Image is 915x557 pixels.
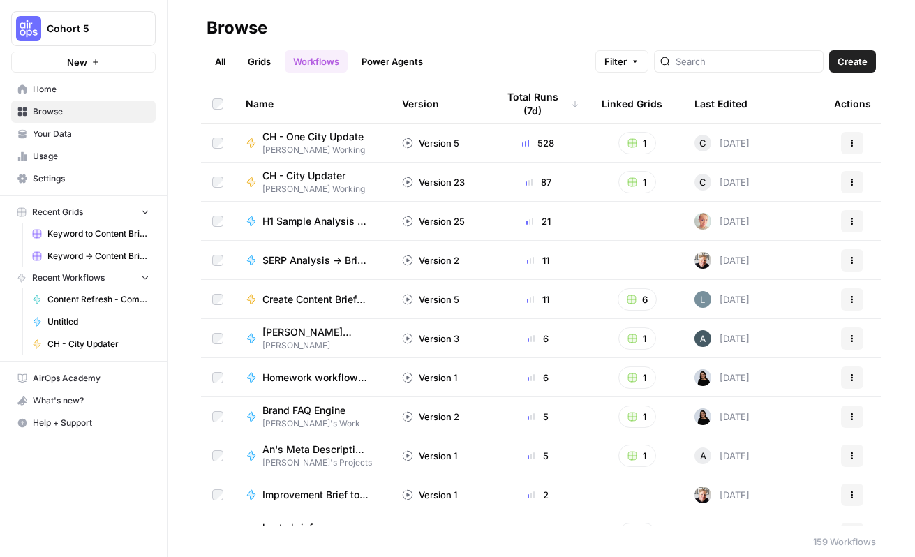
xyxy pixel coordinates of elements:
[834,84,871,123] div: Actions
[47,315,149,328] span: Untitled
[246,521,380,547] a: kw to brief[PERSON_NAME]'s playground
[497,253,579,267] div: 11
[246,292,380,306] a: Create Content Brief from Keyword
[497,175,579,189] div: 87
[262,521,369,535] span: kw to brief
[838,54,868,68] span: Create
[813,535,876,549] div: 159 Workflows
[694,84,747,123] div: Last Edited
[353,50,431,73] a: Power Agents
[246,130,380,156] a: CH - One City Update[PERSON_NAME] Working
[497,136,579,150] div: 528
[618,132,656,154] button: 1
[33,417,149,429] span: Help + Support
[11,11,156,46] button: Workspace: Cohort 5
[33,105,149,118] span: Browse
[26,223,156,245] a: Keyword to Content Brief to Article [AirOps Builders]
[618,445,656,467] button: 1
[497,214,579,228] div: 21
[694,252,711,269] img: 2o0kkxn9fh134egdy59ddfshx893
[246,443,380,469] a: An's Meta Description Workflow[PERSON_NAME]'s Projects
[33,172,149,185] span: Settings
[402,253,459,267] div: Version 2
[602,84,662,123] div: Linked Grids
[33,372,149,385] span: AirOps Academy
[497,292,579,306] div: 11
[402,292,459,306] div: Version 5
[11,78,156,101] a: Home
[676,54,817,68] input: Search
[694,487,750,503] div: [DATE]
[47,293,149,306] span: Content Refresh - Competitive Gap Analysis [RW]
[694,330,711,347] img: 68eax6o9931tp367ot61l5pewa28
[497,84,579,123] div: Total Runs (7d)
[699,175,706,189] span: C
[694,135,750,151] div: [DATE]
[402,214,465,228] div: Version 25
[402,84,439,123] div: Version
[239,50,279,73] a: Grids
[604,54,627,68] span: Filter
[246,169,380,195] a: CH - City Updater[PERSON_NAME] Working
[207,17,267,39] div: Browse
[32,206,83,218] span: Recent Grids
[12,390,155,411] div: What's new?
[207,50,234,73] a: All
[26,311,156,333] a: Untitled
[402,371,457,385] div: Version 1
[11,101,156,123] a: Browse
[694,213,711,230] img: tzy1lhuh9vjkl60ica9oz7c44fpn
[26,245,156,267] a: Keyword -> Content Brief -> Article
[497,332,579,346] div: 6
[11,52,156,73] button: New
[694,369,711,386] img: vio31xwqbzqwqde1387k1bp3keqw
[262,253,369,267] span: SERP Analysis -> Brief ([PERSON_NAME])
[262,214,369,228] span: H1 Sample Analysis - CRG - COMPLETE
[11,412,156,434] button: Help + Support
[694,408,711,425] img: vio31xwqbzqwqde1387k1bp3keqw
[47,338,149,350] span: CH - City Updater
[829,50,876,73] button: Create
[694,408,750,425] div: [DATE]
[618,327,656,350] button: 1
[47,22,131,36] span: Cohort 5
[262,403,349,417] span: Brand FAQ Engine
[262,325,369,339] span: [PERSON_NAME] Hustle
[262,339,380,352] span: [PERSON_NAME]
[246,325,380,352] a: [PERSON_NAME] Hustle[PERSON_NAME]
[11,123,156,145] a: Your Data
[595,50,648,73] button: Filter
[11,267,156,288] button: Recent Workflows
[618,366,656,389] button: 1
[497,488,579,502] div: 2
[246,84,380,123] div: Name
[33,150,149,163] span: Usage
[694,330,750,347] div: [DATE]
[47,228,149,240] span: Keyword to Content Brief to Article [AirOps Builders]
[618,406,656,428] button: 1
[26,288,156,311] a: Content Refresh - Competitive Gap Analysis [RW]
[262,417,360,430] span: [PERSON_NAME]'s Work
[694,447,750,464] div: [DATE]
[262,130,364,144] span: CH - One City Update
[402,488,457,502] div: Version 1
[246,371,380,385] a: Homework workflow: Meta Description ([GEOGRAPHIC_DATA])
[618,171,656,193] button: 1
[618,288,657,311] button: 6
[694,526,750,542] div: [DATE]
[402,332,459,346] div: Version 3
[11,168,156,190] a: Settings
[694,369,750,386] div: [DATE]
[694,487,711,503] img: 2o0kkxn9fh134egdy59ddfshx893
[402,136,459,150] div: Version 5
[32,272,105,284] span: Recent Workflows
[11,202,156,223] button: Recent Grids
[262,456,380,469] span: [PERSON_NAME]'s Projects
[47,250,149,262] span: Keyword -> Content Brief -> Article
[700,449,706,463] span: A
[11,389,156,412] button: What's new?
[694,252,750,269] div: [DATE]
[694,526,711,542] img: 12lpmarulu2z3pnc3j6nly8e5680
[694,174,750,191] div: [DATE]
[694,291,750,308] div: [DATE]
